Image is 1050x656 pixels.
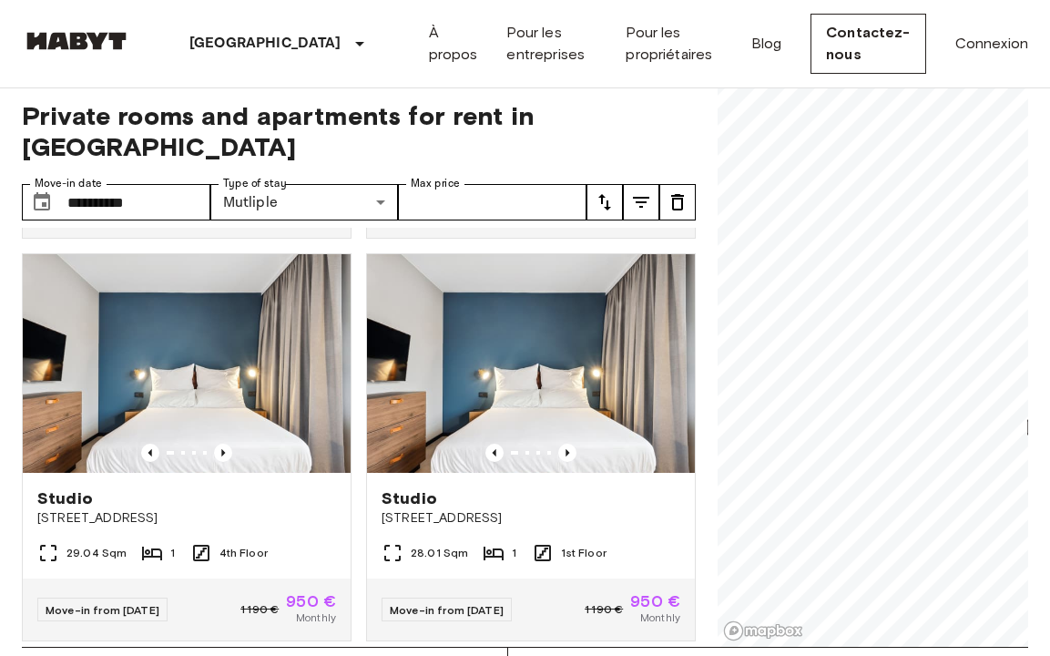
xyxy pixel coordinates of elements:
span: Studio [37,487,93,509]
span: [STREET_ADDRESS] [37,509,336,528]
button: tune [586,184,623,220]
button: Choose date, selected date is 1 Sep 2025 [24,184,60,220]
label: Type of stay [223,176,287,191]
span: Studio [382,487,437,509]
button: Previous image [214,444,232,462]
a: Pour les propriétaires [626,22,721,66]
button: Previous image [558,444,576,462]
img: Marketing picture of unit DE-01-482-107-01 [367,254,695,473]
button: tune [659,184,696,220]
button: Previous image [141,444,159,462]
span: Monthly [296,610,336,626]
span: 1 190 € [240,601,279,618]
a: Connexion [955,33,1028,55]
span: 1 [170,545,175,561]
button: Previous image [485,444,504,462]
a: Marketing picture of unit DE-01-482-107-01Previous imagePrevious imageStudio[STREET_ADDRESS]28.01... [366,253,696,641]
label: Max price [411,176,460,191]
canvas: Map [718,78,1028,647]
span: 28.01 Sqm [411,545,468,561]
span: 1 190 € [585,601,623,618]
span: 950 € [286,593,336,610]
span: 950 € [630,593,680,610]
a: Marketing picture of unit DE-01-482-404-01Previous imagePrevious imageStudio[STREET_ADDRESS]29.04... [22,253,352,641]
span: 1 [512,545,516,561]
span: Private rooms and apartments for rent in [GEOGRAPHIC_DATA] [22,100,696,162]
span: 1st Floor [561,545,607,561]
button: tune [623,184,659,220]
a: À propos [429,22,478,66]
span: 29.04 Sqm [66,545,127,561]
label: Move-in date [35,176,102,191]
img: Marketing picture of unit DE-01-482-404-01 [23,254,351,473]
span: 4th Floor [219,545,268,561]
span: Move-in from [DATE] [46,603,159,617]
p: [GEOGRAPHIC_DATA] [189,33,342,55]
span: [STREET_ADDRESS] [382,509,680,528]
a: Contactez-nous [810,14,926,74]
span: Monthly [640,610,680,626]
a: Pour les entreprises [506,22,596,66]
a: Mapbox logo [723,620,803,641]
div: Mutliple [210,184,399,220]
img: Habyt [22,32,131,50]
a: Blog [751,33,782,55]
span: Move-in from [DATE] [390,603,504,617]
